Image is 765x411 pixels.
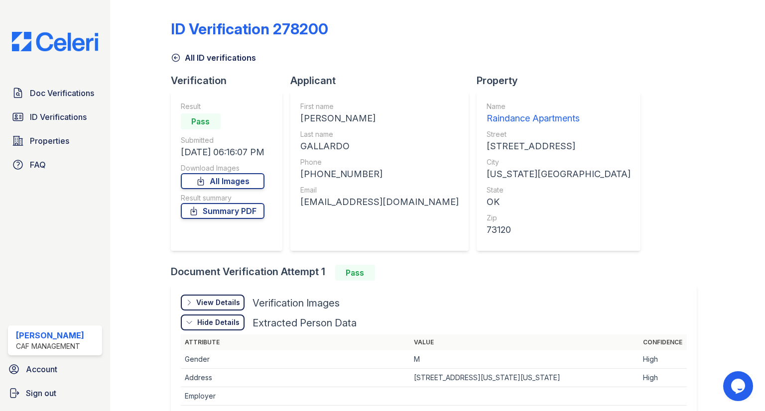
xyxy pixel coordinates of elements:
a: Name Raindance Apartments [487,102,631,125]
div: Result summary [181,193,264,203]
div: [DATE] 06:16:07 PM [181,145,264,159]
div: View Details [196,298,240,308]
span: ID Verifications [30,111,87,123]
span: Doc Verifications [30,87,94,99]
td: Address [181,369,410,387]
div: [US_STATE][GEOGRAPHIC_DATA] [487,167,631,181]
a: ID Verifications [8,107,102,127]
a: Properties [8,131,102,151]
div: City [487,157,631,167]
td: [STREET_ADDRESS][US_STATE][US_STATE] [410,369,639,387]
a: All ID verifications [171,52,256,64]
a: Sign out [4,383,106,403]
div: Last name [300,129,459,139]
span: Sign out [26,387,56,399]
div: ID Verification 278200 [171,20,328,38]
div: Verification Images [253,296,340,310]
div: Property [477,74,648,88]
div: Download Images [181,163,264,173]
span: FAQ [30,159,46,171]
div: Document Verification Attempt 1 [171,265,705,281]
div: Applicant [290,74,477,88]
a: Account [4,359,106,379]
a: Doc Verifications [8,83,102,103]
div: [PERSON_NAME] [300,111,459,125]
div: [PHONE_NUMBER] [300,167,459,181]
div: OK [487,195,631,209]
td: High [639,350,687,369]
a: All Images [181,173,264,189]
td: Gender [181,350,410,369]
div: [PERSON_NAME] [16,329,84,341]
span: Account [26,363,57,375]
div: Email [300,185,459,195]
iframe: chat widget [723,371,755,401]
div: Extracted Person Data [253,316,357,330]
div: Zip [487,213,631,223]
th: Confidence [639,334,687,350]
a: Summary PDF [181,203,264,219]
div: [EMAIL_ADDRESS][DOMAIN_NAME] [300,195,459,209]
td: M [410,350,639,369]
div: Name [487,102,631,111]
div: Raindance Apartments [487,111,631,125]
div: First name [300,102,459,111]
div: Submitted [181,135,264,145]
span: Properties [30,135,69,147]
div: GALLARDO [300,139,459,153]
div: Verification [171,74,290,88]
th: Attribute [181,334,410,350]
div: Hide Details [197,317,240,327]
div: Street [487,129,631,139]
a: FAQ [8,155,102,175]
div: Pass [181,113,221,129]
td: Employer [181,387,410,406]
div: Pass [335,265,375,281]
td: High [639,369,687,387]
img: CE_Logo_Blue-a8612792a0a2168367f1c8372b55b34899dd931a85d93a1a3d3e32e68fde9ad4.png [4,32,106,51]
div: [STREET_ADDRESS] [487,139,631,153]
th: Value [410,334,639,350]
div: 73120 [487,223,631,237]
div: Result [181,102,264,111]
div: State [487,185,631,195]
div: CAF Management [16,341,84,351]
div: Phone [300,157,459,167]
